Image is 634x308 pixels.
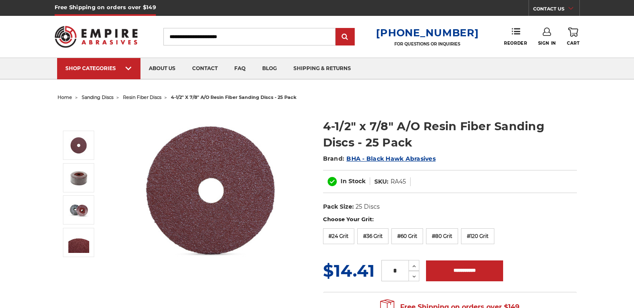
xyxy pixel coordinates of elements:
a: blog [254,58,285,79]
img: 4-1/2" x 7/8" A/O Resin Fiber Sanding Discs - 25 Pack [68,199,89,220]
img: Empire Abrasives [55,20,138,53]
dt: SKU: [374,177,388,186]
span: Sign In [538,40,556,46]
span: $14.41 [323,260,375,281]
img: 4-1/2" x 7/8" A/O Resin Fiber Sanding Discs - 25 Pack [68,232,89,253]
a: BHA - Black Hawk Abrasives [346,155,436,162]
a: [PHONE_NUMBER] [376,27,479,39]
dt: Pack Size: [323,202,354,211]
p: FOR QUESTIONS OR INQUIRIES [376,41,479,47]
a: Cart [567,28,579,46]
a: Reorder [504,28,527,45]
span: Cart [567,40,579,46]
label: Choose Your Grit: [323,215,577,224]
a: contact [184,58,226,79]
span: In Stock [341,177,366,185]
span: 4-1/2" x 7/8" a/o resin fiber sanding discs - 25 pack [171,94,296,100]
a: shipping & returns [285,58,359,79]
input: Submit [337,29,353,45]
a: sanding discs [82,94,113,100]
img: 4.5 inch resin fiber disc [129,109,296,274]
a: CONTACT US [533,4,579,16]
dd: 25 Discs [356,202,380,211]
a: resin fiber discs [123,94,161,100]
h1: 4-1/2" x 7/8" A/O Resin Fiber Sanding Discs - 25 Pack [323,118,577,151]
a: faq [226,58,254,79]
a: about us [140,58,184,79]
a: home [58,94,72,100]
img: 4.5 inch resin fiber disc [68,135,89,156]
img: 4-1/2" x 7/8" A/O Resin Fiber Sanding Discs - 25 Pack [68,167,89,188]
div: SHOP CATEGORIES [65,65,132,71]
span: Brand: [323,155,345,162]
dd: RA45 [391,177,406,186]
span: Reorder [504,40,527,46]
